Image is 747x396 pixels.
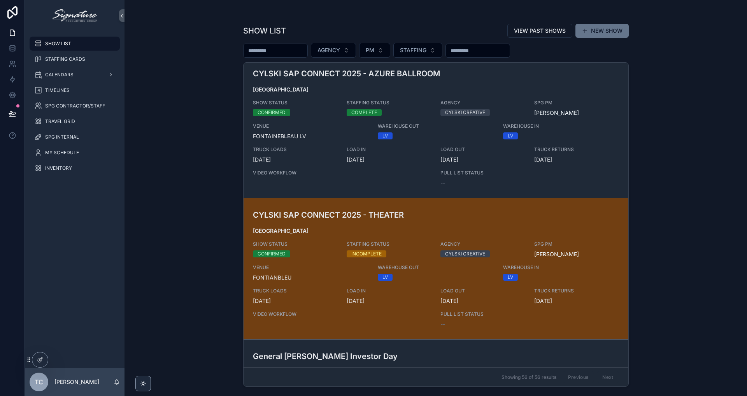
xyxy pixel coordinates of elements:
[502,374,556,380] span: Showing 56 of 56 results
[440,146,525,153] span: LOAD OUT
[317,46,340,54] span: AGENCY
[25,31,124,185] div: scrollable content
[253,288,337,294] span: TRUCK LOADS
[534,100,619,106] span: SPG PM
[45,150,79,156] span: MY SCHEDULE
[30,68,120,82] a: CALENDARS
[45,72,74,78] span: CALENDARS
[503,123,587,129] span: WAREHOUSE IN
[440,170,525,176] span: PULL LIST STATUS
[440,100,525,106] span: AGENCY
[45,118,75,125] span: TRAVEL GRID
[35,377,43,387] span: TC
[45,103,105,109] span: SPG CONTRACTOR/STAFF
[253,297,337,305] span: [DATE]
[440,288,525,294] span: LOAD OUT
[311,43,356,58] button: Select Button
[445,250,485,257] div: CYLSKI CREATIVE
[440,156,525,164] span: [DATE]
[508,132,513,139] div: LV
[347,297,431,305] span: [DATE]
[244,198,628,339] a: CYLSKI SAP CONNECT 2025 - THEATER[GEOGRAPHIC_DATA]SHOW STATUSCONFIRMEDSTAFFING STATUSINCOMPLETEAG...
[440,311,525,317] span: PULL LIST STATUS
[445,109,485,116] div: CYLSKI CREATIVE
[366,46,374,54] span: PM
[253,350,494,362] h3: General [PERSON_NAME] Investor Day
[30,99,120,113] a: SPG CONTRACTOR/STAFF
[253,241,337,247] span: SHOW STATUS
[534,241,619,247] span: SPG PM
[253,100,337,106] span: SHOW STATUS
[253,86,309,93] strong: [GEOGRAPHIC_DATA]
[440,241,525,247] span: AGENCY
[45,134,79,140] span: SPG INTERNAL
[382,132,388,139] div: LV
[258,250,286,257] div: CONFIRMED
[351,109,377,116] div: COMPLETE
[347,100,431,106] span: STAFFING STATUS
[347,146,431,153] span: LOAD IN
[347,241,431,247] span: STAFFING STATUS
[45,87,70,93] span: TIMELINES
[534,109,579,117] a: [PERSON_NAME]
[30,37,120,51] a: SHOW LIST
[30,146,120,160] a: MY SCHEDULE
[378,264,494,271] span: WAREHOUSE OUT
[253,146,337,153] span: TRUCK LOADS
[534,146,619,153] span: TRUCK RETURNS
[253,68,494,79] h3: CYLSKI SAP CONNECT 2025 - AZURE BALLROOM
[400,46,426,54] span: STAFFING
[507,24,572,38] button: VIEW PAST SHOWS
[30,114,120,128] a: TRAVEL GRID
[253,156,337,164] span: [DATE]
[30,130,120,144] a: SPG INTERNAL
[253,264,369,271] span: VENUE
[253,274,369,282] span: FONTIANBLEU
[243,25,286,36] h1: SHOW LIST
[440,179,445,187] span: --
[45,40,71,47] span: SHOW LIST
[45,165,72,171] span: INVENTORY
[253,170,431,176] span: VIDEO WORKFLOW
[534,250,579,258] a: [PERSON_NAME]
[347,156,431,164] span: [DATE]
[253,311,431,317] span: VIDEO WORKFLOW
[258,109,286,116] div: CONFIRMED
[508,274,513,281] div: LV
[534,297,619,305] span: [DATE]
[253,123,369,129] span: VENUE
[534,288,619,294] span: TRUCK RETURNS
[347,288,431,294] span: LOAD IN
[382,274,388,281] div: LV
[440,320,445,328] span: --
[351,250,382,257] div: INCOMPLETE
[359,43,390,58] button: Select Button
[253,209,494,221] h3: CYLSKI SAP CONNECT 2025 - THEATER
[503,264,587,271] span: WAREHOUSE IN
[534,156,619,164] span: [DATE]
[54,378,99,386] p: [PERSON_NAME]
[253,132,369,140] span: FONTAINEBLEAU LV
[253,227,309,234] strong: [GEOGRAPHIC_DATA]
[30,52,120,66] a: STAFFING CARDS
[514,27,566,35] span: VIEW PAST SHOWS
[45,56,85,62] span: STAFFING CARDS
[30,83,120,97] a: TIMELINES
[378,123,494,129] span: WAREHOUSE OUT
[244,56,628,198] a: CYLSKI SAP CONNECT 2025 - AZURE BALLROOM[GEOGRAPHIC_DATA]SHOW STATUSCONFIRMEDSTAFFING STATUSCOMPL...
[575,24,629,38] button: NEW SHOW
[30,161,120,175] a: INVENTORY
[53,9,96,22] img: App logo
[440,297,525,305] span: [DATE]
[393,43,442,58] button: Select Button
